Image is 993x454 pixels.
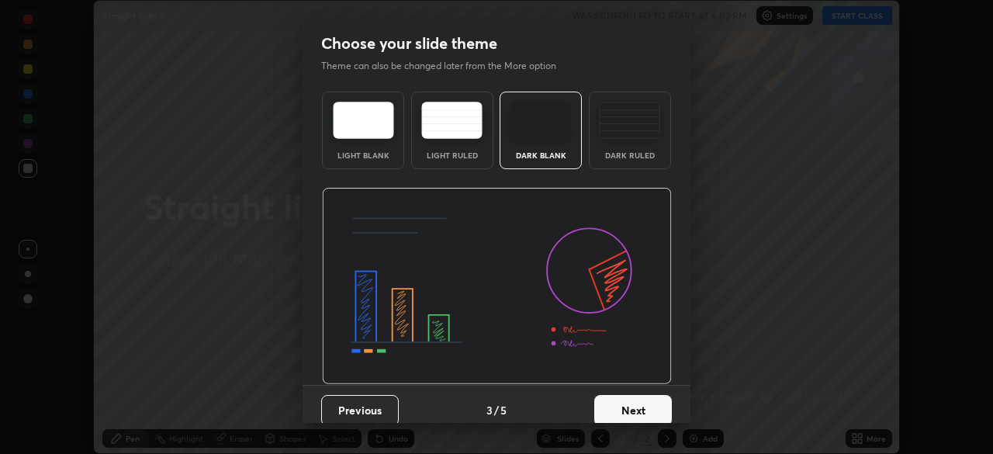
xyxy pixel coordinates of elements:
div: Light Blank [332,151,394,159]
h4: 3 [486,402,493,418]
img: lightTheme.e5ed3b09.svg [333,102,394,139]
h2: Choose your slide theme [321,33,497,54]
h4: 5 [500,402,507,418]
p: Theme can also be changed later from the More option [321,59,573,73]
img: darkTheme.f0cc69e5.svg [510,102,572,139]
div: Dark Blank [510,151,572,159]
img: lightRuledTheme.5fabf969.svg [421,102,483,139]
div: Dark Ruled [599,151,661,159]
h4: / [494,402,499,418]
div: Light Ruled [421,151,483,159]
button: Next [594,395,672,426]
img: darkThemeBanner.d06ce4a2.svg [322,188,672,385]
button: Previous [321,395,399,426]
img: darkRuledTheme.de295e13.svg [599,102,660,139]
